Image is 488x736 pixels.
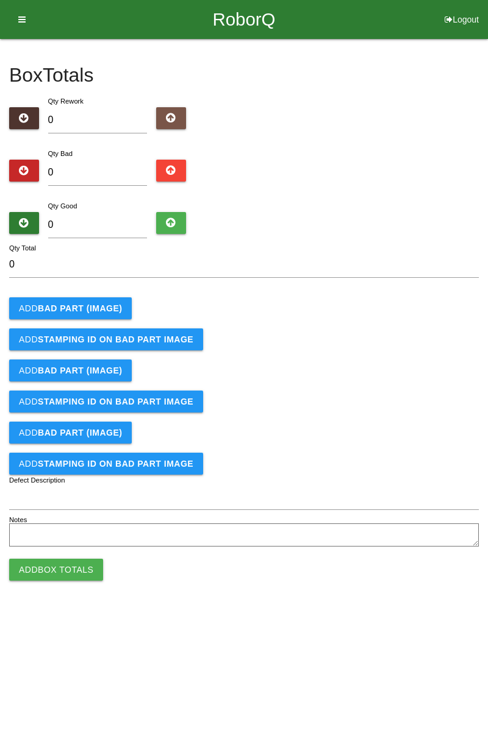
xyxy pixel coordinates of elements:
b: BAD PART (IMAGE) [38,428,122,437]
button: AddSTAMPING ID on BAD PART Image [9,453,203,475]
h4: Box Totals [9,65,479,86]
label: Qty Total [9,243,36,253]
button: AddBAD PART (IMAGE) [9,422,132,444]
label: Notes [9,515,27,525]
b: STAMPING ID on BAD PART Image [38,397,193,406]
b: BAD PART (IMAGE) [38,366,122,375]
label: Defect Description [9,475,65,486]
label: Qty Good [48,202,77,210]
button: AddBAD PART (IMAGE) [9,359,132,381]
button: AddBox Totals [9,559,103,581]
b: STAMPING ID on BAD PART Image [38,459,193,469]
b: BAD PART (IMAGE) [38,303,122,313]
button: AddSTAMPING ID on BAD PART Image [9,328,203,350]
button: AddBAD PART (IMAGE) [9,297,132,319]
label: Qty Bad [48,150,73,157]
label: Qty Rework [48,97,84,105]
b: STAMPING ID on BAD PART Image [38,334,193,344]
button: AddSTAMPING ID on BAD PART Image [9,391,203,412]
